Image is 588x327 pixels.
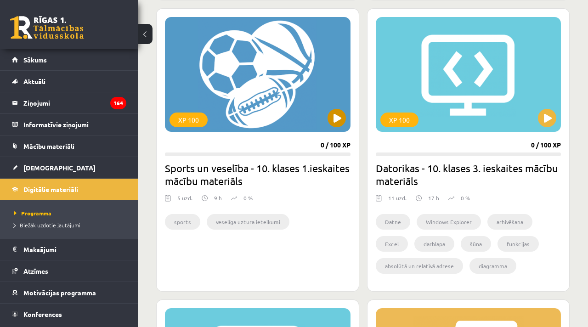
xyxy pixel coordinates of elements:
[376,214,410,230] li: Datne
[23,92,126,113] legend: Ziņojumi
[23,77,45,85] span: Aktuāli
[243,194,253,202] p: 0 %
[376,162,561,187] h2: Datorikas - 10. klases 3. ieskaites mācību materiāls
[12,282,126,303] a: Motivācijas programma
[12,157,126,178] a: [DEMOGRAPHIC_DATA]
[23,267,48,275] span: Atzīmes
[414,236,454,252] li: darblapa
[14,209,51,217] span: Programma
[23,310,62,318] span: Konferences
[12,239,126,260] a: Maksājumi
[461,236,491,252] li: šūna
[23,288,96,297] span: Motivācijas programma
[23,163,96,172] span: [DEMOGRAPHIC_DATA]
[498,236,539,252] li: funkcijas
[428,194,439,202] p: 17 h
[469,258,516,274] li: diagramma
[14,221,129,229] a: Biežāk uzdotie jautājumi
[12,49,126,70] a: Sākums
[12,92,126,113] a: Ziņojumi164
[23,114,126,135] legend: Informatīvie ziņojumi
[110,97,126,109] i: 164
[12,71,126,92] a: Aktuāli
[12,260,126,282] a: Atzīmes
[23,56,47,64] span: Sākums
[12,114,126,135] a: Informatīvie ziņojumi
[376,236,408,252] li: Excel
[170,113,208,127] div: XP 100
[23,142,74,150] span: Mācību materiāli
[165,162,351,187] h2: Sports un veselība - 10. klases 1.ieskaites mācību materiāls
[487,214,532,230] li: arhivēšana
[23,239,126,260] legend: Maksājumi
[12,179,126,200] a: Digitālie materiāli
[417,214,481,230] li: Windows Explorer
[214,194,222,202] p: 9 h
[380,113,418,127] div: XP 100
[14,209,129,217] a: Programma
[14,221,80,229] span: Biežāk uzdotie jautājumi
[12,304,126,325] a: Konferences
[388,194,407,208] div: 11 uzd.
[165,214,200,230] li: sports
[10,16,84,39] a: Rīgas 1. Tālmācības vidusskola
[207,214,289,230] li: veselīga uztura ieteikumi
[23,185,78,193] span: Digitālie materiāli
[461,194,470,202] p: 0 %
[177,194,192,208] div: 5 uzd.
[12,135,126,157] a: Mācību materiāli
[376,258,463,274] li: absolūtā un relatīvā adrese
